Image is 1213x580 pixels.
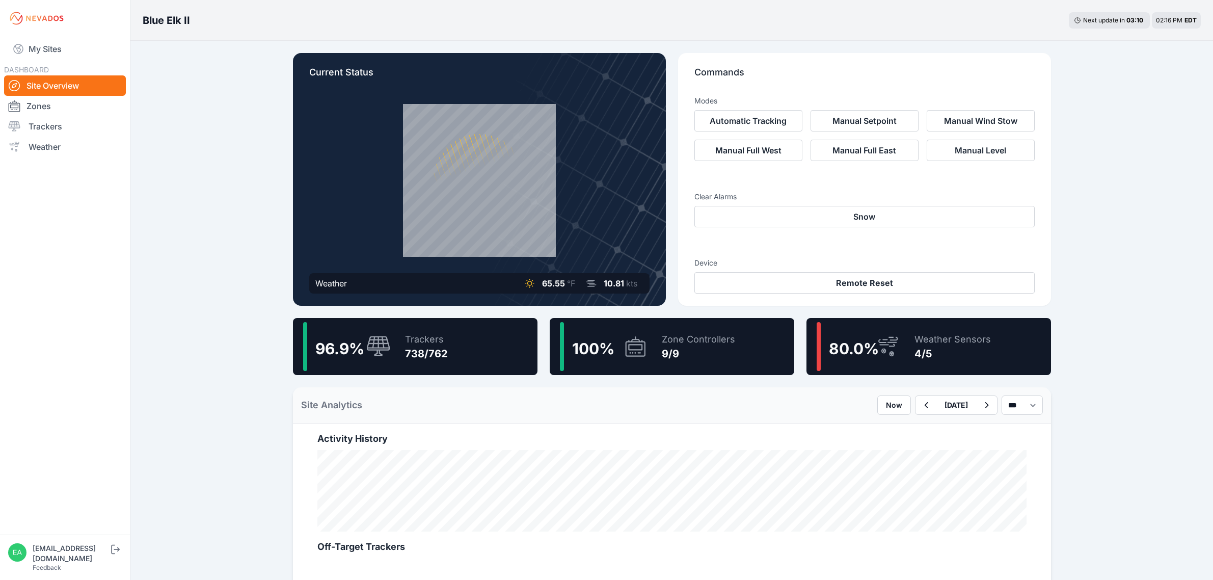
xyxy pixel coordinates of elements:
[1126,16,1145,24] div: 03 : 10
[4,116,126,137] a: Trackers
[315,339,364,358] span: 96.9 %
[914,332,991,347] div: Weather Sensors
[8,543,26,562] img: eamon@nevados.solar
[662,347,735,361] div: 9/9
[694,272,1035,294] button: Remote Reset
[694,110,802,131] button: Automatic Tracking
[405,332,448,347] div: Trackers
[550,318,794,375] a: 100%Zone Controllers9/9
[293,318,537,375] a: 96.9%Trackers738/762
[936,396,976,414] button: [DATE]
[315,277,347,289] div: Weather
[829,339,879,358] span: 80.0 %
[301,398,362,412] h2: Site Analytics
[694,206,1035,227] button: Snow
[694,96,717,106] h3: Modes
[33,564,61,571] a: Feedback
[572,339,614,358] span: 100 %
[317,432,1027,446] h2: Activity History
[143,13,190,28] h3: Blue Elk II
[694,140,802,161] button: Manual Full West
[8,10,65,27] img: Nevados
[662,332,735,347] div: Zone Controllers
[811,140,919,161] button: Manual Full East
[4,75,126,96] a: Site Overview
[309,65,650,88] p: Current Status
[626,278,637,288] span: kts
[542,278,565,288] span: 65.55
[914,347,991,361] div: 4/5
[567,278,575,288] span: °F
[4,137,126,157] a: Weather
[4,65,49,74] span: DASHBOARD
[927,140,1035,161] button: Manual Level
[694,192,1035,202] h3: Clear Alarms
[806,318,1051,375] a: 80.0%Weather Sensors4/5
[694,65,1035,88] p: Commands
[1184,16,1197,24] span: EDT
[1156,16,1182,24] span: 02:16 PM
[4,37,126,61] a: My Sites
[811,110,919,131] button: Manual Setpoint
[604,278,624,288] span: 10.81
[33,543,109,564] div: [EMAIL_ADDRESS][DOMAIN_NAME]
[927,110,1035,131] button: Manual Wind Stow
[143,7,190,34] nav: Breadcrumb
[405,347,448,361] div: 738/762
[1083,16,1125,24] span: Next update in
[877,396,911,415] button: Now
[317,540,1027,554] h2: Off-Target Trackers
[694,258,1035,268] h3: Device
[4,96,126,116] a: Zones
